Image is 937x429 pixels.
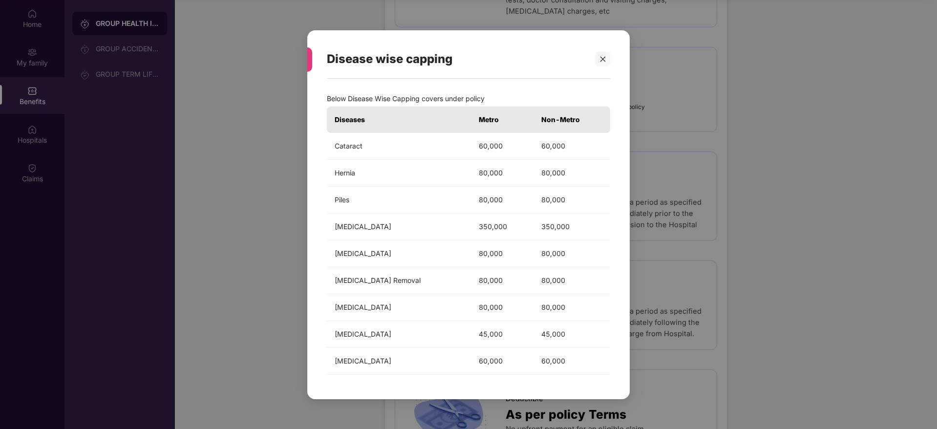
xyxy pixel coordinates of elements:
[533,294,610,321] td: 80,000
[533,132,610,159] td: 60,000
[471,132,533,159] td: 60,000
[471,267,533,294] td: 80,000
[599,55,606,62] span: close
[533,347,610,374] td: 60,000
[327,186,471,213] td: Piles
[327,93,610,104] p: Below Disease Wise Capping covers under policy
[471,347,533,374] td: 60,000
[327,213,471,240] td: [MEDICAL_DATA]
[471,106,533,132] th: Metro
[533,213,610,240] td: 350,000
[533,267,610,294] td: 80,000
[471,213,533,240] td: 350,000
[533,240,610,267] td: 80,000
[327,106,471,132] th: Diseases
[327,40,587,78] div: Disease wise capping
[533,106,610,132] th: Non-Metro
[471,240,533,267] td: 80,000
[471,159,533,186] td: 80,000
[327,240,471,267] td: [MEDICAL_DATA]
[327,321,471,347] td: [MEDICAL_DATA]
[327,267,471,294] td: [MEDICAL_DATA] Removal
[533,159,610,186] td: 80,000
[327,347,471,374] td: [MEDICAL_DATA]
[471,294,533,321] td: 80,000
[533,321,610,347] td: 45,000
[471,321,533,347] td: 45,000
[327,159,471,186] td: Hernia
[533,186,610,213] td: 80,000
[471,186,533,213] td: 80,000
[327,294,471,321] td: [MEDICAL_DATA]
[327,132,471,159] td: Cataract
